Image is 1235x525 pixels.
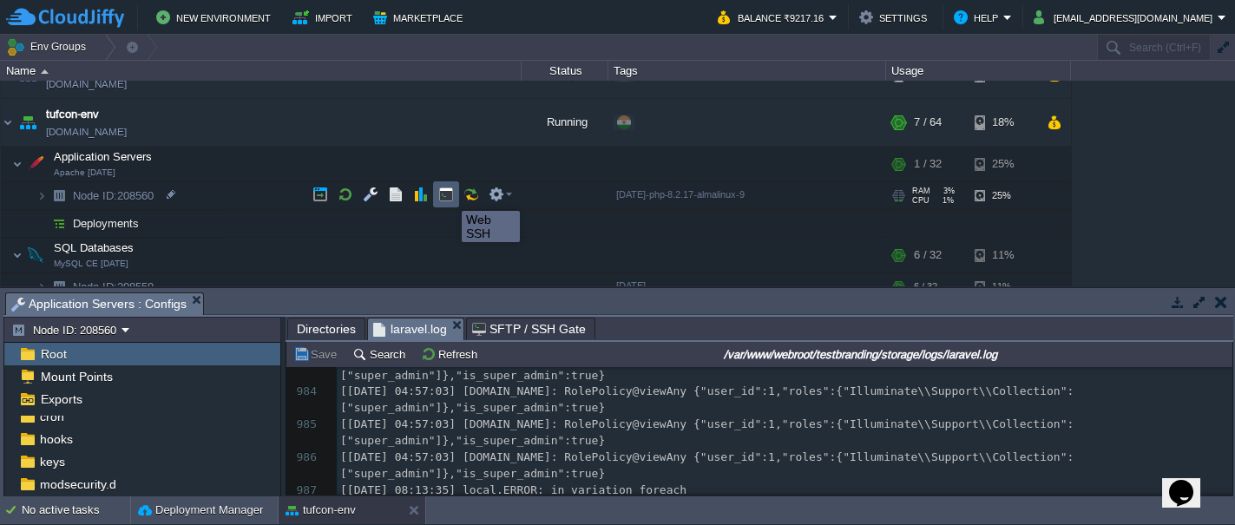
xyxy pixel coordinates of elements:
[1162,456,1218,508] iframe: chat widget
[914,99,942,146] div: 7 / 64
[975,273,1031,300] div: 11%
[156,7,276,28] button: New Environment
[41,69,49,74] img: AMDAwAAAACH5BAEAAAAALAAAAAABAAEAAAICRAEAOw==
[16,99,40,146] img: AMDAwAAAACH5BAEAAAAALAAAAAABAAEAAAICRAEAOw==
[37,391,85,407] a: Exports
[46,75,127,93] a: [DOMAIN_NAME]
[914,147,942,181] div: 1 / 32
[340,483,686,496] span: [[DATE] 08:13:35] local.ERROR: in variation foreach
[1034,7,1218,28] button: [EMAIL_ADDRESS][DOMAIN_NAME]
[52,240,136,255] span: SQL Databases
[975,147,1031,181] div: 25%
[954,7,1003,28] button: Help
[340,450,1074,480] span: [[DATE] 04:57:03] [DOMAIN_NAME]: RolePolicy@viewAny {"user_id":1,"roles":{"Illuminate\\Support\\C...
[466,213,516,240] div: Web SSH
[37,346,69,362] a: Root
[6,35,92,59] button: Env Groups
[297,318,356,339] span: Directories
[36,476,119,492] a: modsecurity.d
[23,147,48,181] img: AMDAwAAAACH5BAEAAAAALAAAAAABAAEAAAICRAEAOw==
[609,61,885,81] div: Tags
[37,369,115,384] a: Mount Points
[47,210,71,237] img: AMDAwAAAACH5BAEAAAAALAAAAAABAAEAAAICRAEAOw==
[54,167,115,178] span: Apache [DATE]
[36,210,47,237] img: AMDAwAAAACH5BAEAAAAALAAAAAABAAEAAAICRAEAOw==
[47,273,71,300] img: AMDAwAAAACH5BAEAAAAALAAAAAABAAEAAAICRAEAOw==
[340,384,1074,414] span: [[DATE] 04:57:03] [DOMAIN_NAME]: RolePolicy@viewAny {"user_id":1,"roles":{"Illuminate\\Support\\C...
[71,188,156,203] a: Node ID:208560
[138,502,263,519] button: Deployment Manager
[71,279,156,294] span: 208559
[36,431,76,447] a: hooks
[373,318,447,340] span: laravel.log
[912,187,930,195] span: RAM
[936,196,954,205] span: 1%
[11,293,187,315] span: Application Servers : Configs
[975,99,1031,146] div: 18%
[73,280,117,293] span: Node ID:
[46,123,127,141] a: [DOMAIN_NAME]
[616,280,646,291] span: [DATE]
[11,322,122,338] button: Node ID: 208560
[71,279,156,294] a: Node ID:208559
[1,99,15,146] img: AMDAwAAAACH5BAEAAAAALAAAAAABAAEAAAICRAEAOw==
[914,273,937,300] div: 6 / 32
[286,450,321,466] div: 986
[52,150,154,163] a: Application ServersApache [DATE]
[887,61,1070,81] div: Usage
[718,7,829,28] button: Balance ₹9217.16
[421,346,483,362] button: Refresh
[340,417,1074,447] span: [[DATE] 04:57:03] [DOMAIN_NAME]: RolePolicy@viewAny {"user_id":1,"roles":{"Illuminate\\Support\\C...
[52,149,154,164] span: Application Servers
[522,99,608,146] div: Running
[340,352,1074,382] span: [[DATE] 04:56:55] [DOMAIN_NAME]: RolePolicy@viewAny {"user_id":1,"roles":{"Illuminate\\Support\\C...
[292,7,358,28] button: Import
[373,7,468,28] button: Marketplace
[36,409,67,424] a: cron
[23,238,48,272] img: AMDAwAAAACH5BAEAAAAALAAAAAABAAEAAAICRAEAOw==
[22,496,130,524] div: No active tasks
[859,7,932,28] button: Settings
[52,241,136,254] a: SQL DatabasesMySQL CE [DATE]
[71,188,156,203] span: 208560
[47,182,71,209] img: AMDAwAAAACH5BAEAAAAALAAAAAABAAEAAAICRAEAOw==
[286,384,321,400] div: 984
[286,502,356,519] button: tufcon-env
[12,147,23,181] img: AMDAwAAAACH5BAEAAAAALAAAAAABAAEAAAICRAEAOw==
[71,216,141,231] a: Deployments
[975,238,1031,272] div: 11%
[54,259,128,269] span: MySQL CE [DATE]
[286,482,321,499] div: 987
[352,346,411,362] button: Search
[46,106,99,123] a: tufcon-env
[912,196,930,205] span: CPU
[36,182,47,209] img: AMDAwAAAACH5BAEAAAAALAAAAAABAAEAAAICRAEAOw==
[522,61,608,81] div: Status
[293,346,342,362] button: Save
[286,417,321,433] div: 985
[975,182,1031,209] div: 25%
[36,273,47,300] img: AMDAwAAAACH5BAEAAAAALAAAAAABAAEAAAICRAEAOw==
[914,238,942,272] div: 6 / 32
[472,318,586,339] span: SFTP / SSH Gate
[36,454,68,469] a: keys
[2,61,521,81] div: Name
[73,189,117,202] span: Node ID:
[616,189,745,200] span: [DATE]-php-8.2.17-almalinux-9
[937,187,955,195] span: 3%
[12,238,23,272] img: AMDAwAAAACH5BAEAAAAALAAAAAABAAEAAAICRAEAOw==
[6,7,124,29] img: CloudJiffy
[367,318,464,339] li: /var/www/webroot/testbranding/storage/logs/laravel.log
